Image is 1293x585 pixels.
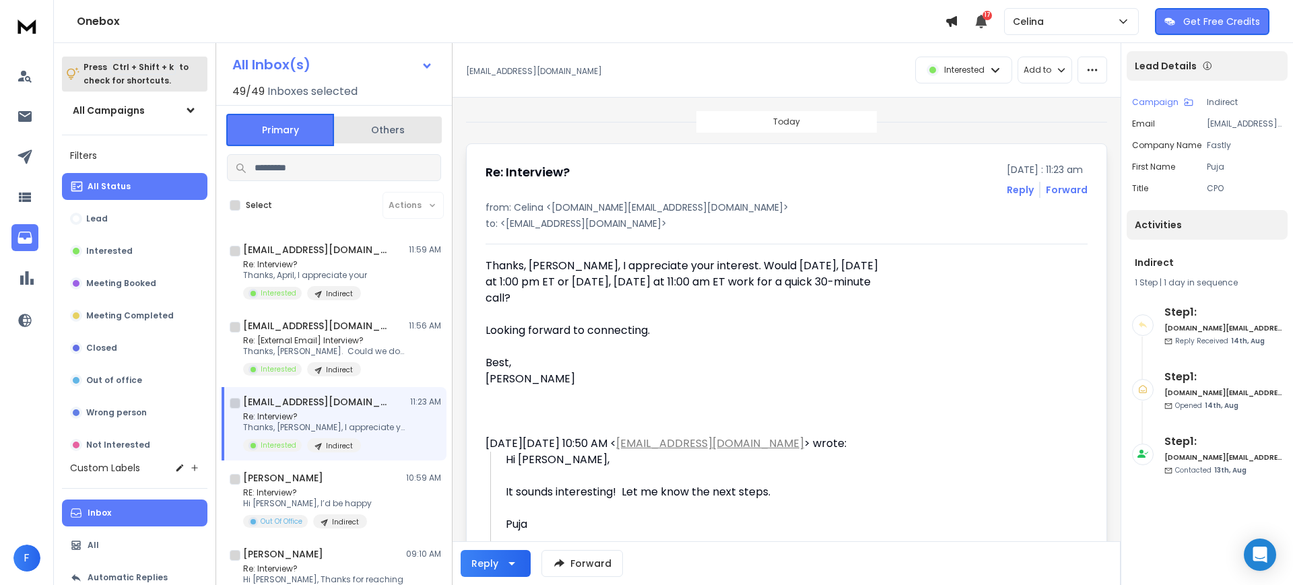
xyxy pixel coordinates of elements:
[983,11,992,20] span: 17
[1207,97,1282,108] p: Indirect
[1135,59,1197,73] p: Lead Details
[486,322,879,339] div: Looking forward to connecting.
[944,65,985,75] p: Interested
[86,246,133,256] p: Interested
[1164,369,1282,385] h6: Step 1 :
[1155,8,1269,35] button: Get Free Credits
[506,484,879,500] div: It sounds interesting! Let me know the next steps.
[86,407,147,418] p: Wrong person
[773,116,800,127] p: Today
[1207,183,1282,194] p: CPO
[1135,256,1280,269] h1: Indirect
[62,238,207,265] button: Interested
[486,355,879,371] div: Best,
[232,58,310,71] h1: All Inbox(s)
[506,452,879,532] div: Hi [PERSON_NAME],
[1214,465,1247,475] span: 13th, Aug
[1183,15,1260,28] p: Get Free Credits
[243,471,323,485] h1: [PERSON_NAME]
[243,411,405,422] p: Re: Interview?
[1244,539,1276,571] div: Open Intercom Messenger
[326,441,353,451] p: Indirect
[243,346,405,357] p: Thanks, [PERSON_NAME]. Could we do either
[1007,183,1034,197] button: Reply
[1135,277,1158,288] span: 1 Step
[326,365,353,375] p: Indirect
[1207,140,1282,151] p: Fastly
[1164,434,1282,450] h6: Step 1 :
[1164,388,1282,398] h6: [DOMAIN_NAME][EMAIL_ADDRESS][DOMAIN_NAME]
[86,213,108,224] p: Lead
[62,500,207,526] button: Inbox
[86,310,174,321] p: Meeting Completed
[62,173,207,200] button: All Status
[410,397,441,407] p: 11:23 AM
[88,540,99,551] p: All
[261,440,296,450] p: Interested
[1231,336,1265,346] span: 14th, Aug
[62,432,207,458] button: Not Interested
[267,83,358,100] h3: Inboxes selected
[506,516,879,532] div: Puja
[332,517,359,527] p: Indirect
[1164,323,1282,333] h6: [DOMAIN_NAME][EMAIL_ADDRESS][DOMAIN_NAME]
[1132,97,1179,108] p: Campaign
[62,367,207,394] button: Out of office
[232,83,265,100] span: 49 / 49
[1164,304,1282,320] h6: Step 1 :
[243,574,403,585] p: Hi [PERSON_NAME], Thanks for reaching
[84,61,189,88] p: Press to check for shortcuts.
[1132,162,1175,172] p: First Name
[62,399,207,426] button: Wrong person
[1132,140,1201,151] p: Company Name
[62,302,207,329] button: Meeting Completed
[62,335,207,362] button: Closed
[1013,15,1049,28] p: Celina
[466,66,602,77] p: [EMAIL_ADDRESS][DOMAIN_NAME]
[1207,162,1282,172] p: Puja
[13,13,40,38] img: logo
[486,371,879,387] div: [PERSON_NAME]
[409,244,441,255] p: 11:59 AM
[77,13,945,30] h1: Onebox
[406,549,441,559] p: 09:10 AM
[616,436,804,451] a: [EMAIL_ADDRESS][DOMAIN_NAME]
[243,319,391,333] h1: [EMAIL_ADDRESS][DOMAIN_NAME]
[1205,401,1238,411] span: 14th, Aug
[486,436,879,452] div: [DATE][DATE] 10:50 AM < > wrote:
[62,146,207,165] h3: Filters
[13,545,40,572] button: F
[486,201,1088,214] p: from: Celina <[DOMAIN_NAME][EMAIL_ADDRESS][DOMAIN_NAME]>
[70,461,140,475] h3: Custom Labels
[243,498,372,509] p: Hi [PERSON_NAME], I’d be happy
[261,288,296,298] p: Interested
[461,550,531,577] button: Reply
[88,508,111,518] p: Inbox
[261,516,302,526] p: Out Of Office
[86,343,117,353] p: Closed
[243,395,391,409] h1: [EMAIL_ADDRESS][DOMAIN_NAME]
[226,114,334,146] button: Primary
[1132,183,1148,194] p: title
[1127,210,1288,240] div: Activities
[1132,118,1155,129] p: Email
[1175,401,1238,411] p: Opened
[1207,118,1282,129] p: [EMAIL_ADDRESS][DOMAIN_NAME]
[406,473,441,483] p: 10:59 AM
[86,375,142,386] p: Out of office
[1007,163,1088,176] p: [DATE] : 11:23 am
[334,115,442,145] button: Others
[243,270,367,281] p: Thanks, April, I appreciate your
[243,422,405,433] p: Thanks, [PERSON_NAME], I appreciate your
[62,205,207,232] button: Lead
[62,532,207,559] button: All
[243,547,323,561] h1: [PERSON_NAME]
[486,163,570,182] h1: Re: Interview?
[73,104,145,117] h1: All Campaigns
[1175,465,1247,475] p: Contacted
[243,487,372,498] p: RE: Interview?
[1164,277,1238,288] span: 1 day in sequence
[110,59,176,75] span: Ctrl + Shift + k
[486,217,1088,230] p: to: <[EMAIL_ADDRESS][DOMAIN_NAME]>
